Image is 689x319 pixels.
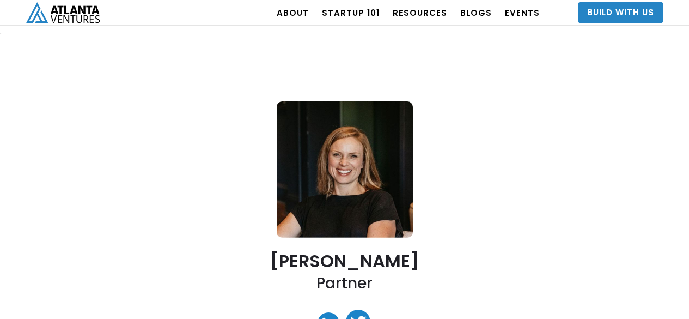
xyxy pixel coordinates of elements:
a: Build With Us [578,2,663,23]
h2: Partner [316,273,373,293]
h2: [PERSON_NAME] [270,251,419,270]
